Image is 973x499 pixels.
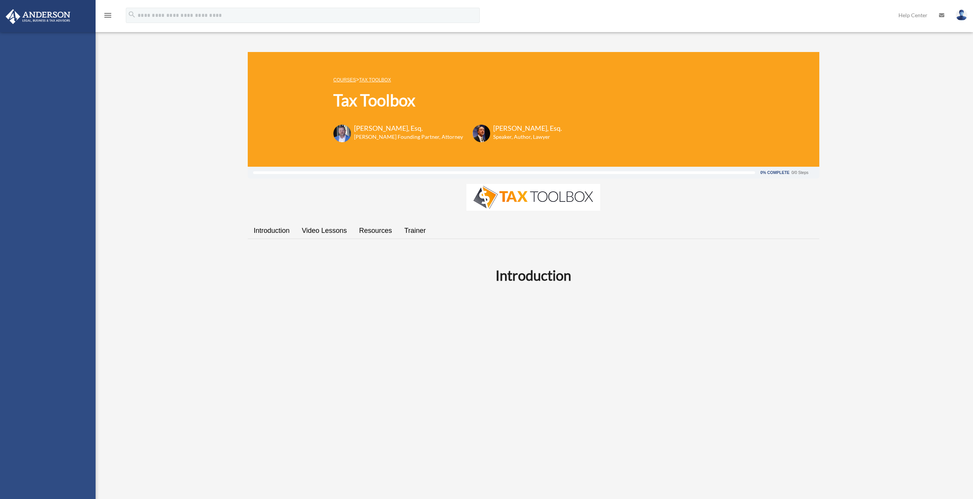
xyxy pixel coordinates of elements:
i: search [128,10,136,19]
h6: [PERSON_NAME] Founding Partner, Attorney [354,133,463,141]
h1: Tax Toolbox [333,89,562,112]
img: Toby-circle-head.png [333,125,351,142]
h3: [PERSON_NAME], Esq. [354,124,463,133]
img: Scott-Estill-Headshot.png [473,125,490,142]
a: Video Lessons [296,220,353,242]
h2: Introduction [252,266,815,285]
a: Trainer [398,220,432,242]
a: Tax Toolbox [359,77,391,83]
a: menu [103,13,112,20]
i: menu [103,11,112,20]
p: > [333,75,562,85]
div: 0/0 Steps [791,171,808,175]
h3: [PERSON_NAME], Esq. [493,124,562,133]
a: COURSES [333,77,356,83]
a: Resources [353,220,398,242]
img: Anderson Advisors Platinum Portal [3,9,73,24]
div: 0% Complete [760,171,789,175]
h6: Speaker, Author, Lawyer [493,133,552,141]
a: Introduction [248,220,296,242]
img: User Pic [956,10,967,21]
